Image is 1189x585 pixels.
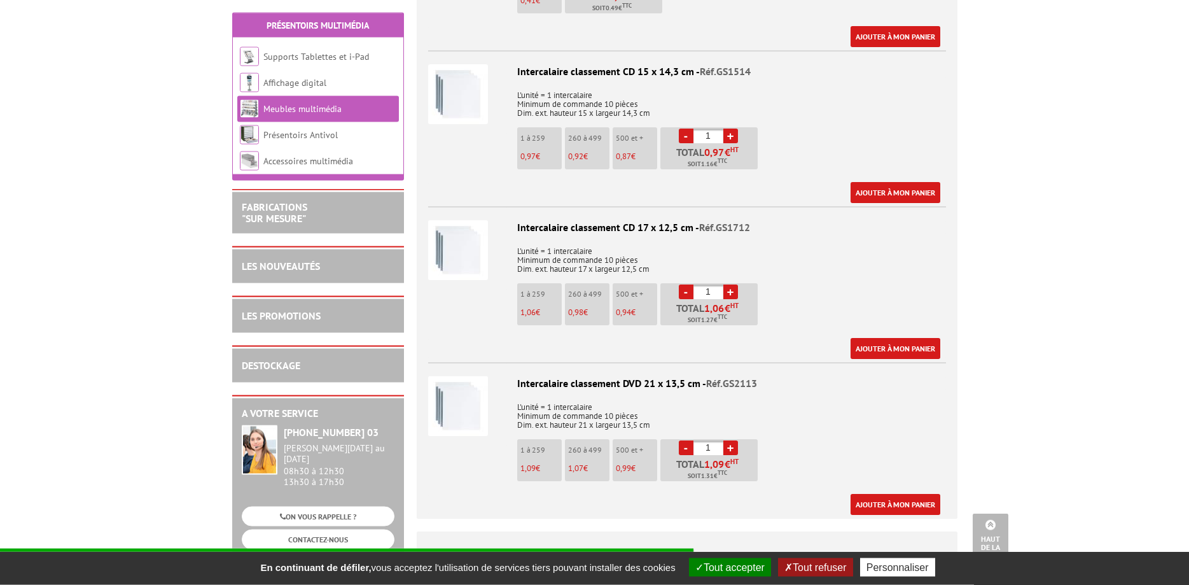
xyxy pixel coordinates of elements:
span: 0,98 [568,307,583,318]
span: 0,99 [616,463,631,474]
p: 500 et + [616,446,657,455]
strong: [PHONE_NUMBER] 03 [284,426,379,439]
img: Supports Tablettes et i-Pad [240,47,259,66]
p: € [616,152,657,161]
div: Intercalaire classement CD 17 x 12,5 cm - [428,220,946,235]
p: 1 à 259 [520,134,562,143]
span: 1,09 [704,459,725,469]
div: 08h30 à 12h30 13h30 à 17h30 [284,443,394,487]
a: + [723,441,738,455]
a: Ajouter à mon panier [851,182,940,203]
a: LES NOUVEAUTÉS [242,260,320,272]
sup: TTC [718,469,727,476]
p: 500 et + [616,134,657,143]
span: € [704,147,739,157]
span: € [704,459,739,469]
span: 0,94 [616,307,631,318]
span: 1.16 [701,159,714,169]
strong: En continuant de défiler, [260,562,371,573]
p: 260 à 499 [568,134,609,143]
p: € [568,464,609,473]
a: Ajouter à mon panier [851,494,940,515]
a: Meubles multimédia [263,103,342,115]
p: 260 à 499 [568,290,609,299]
img: Accessoires multimédia [240,152,259,171]
a: Haut de la page [973,514,1008,566]
span: 1,07 [568,463,583,474]
p: L'unité = 1 intercalaire Minimum de commande 10 pièces Dim. ext. hauteur 17 x largeur 12,5 cm [428,238,946,274]
span: Réf.GS1712 [699,221,750,234]
p: € [616,308,657,317]
p: L'unité = 1 intercalaire Minimum de commande 10 pièces Dim. ext. hauteur 21 x largeur 13,5 cm [428,394,946,430]
span: Soit € [688,315,727,325]
img: Intercalaire classement DVD 21 x 13,5 cm [428,376,488,436]
a: ON VOUS RAPPELLE ? [242,507,394,526]
a: Présentoirs Multimédia [267,20,369,31]
a: CONTACTEZ-NOUS [242,530,394,549]
a: Accessoires multimédia [263,155,353,167]
span: 1,09 [520,463,536,474]
p: L'unité = 1 intercalaire Minimum de commande 10 pièces Dim. ext. hauteur 15 x largeur 14,3 cm [428,82,946,118]
img: Affichage digital [240,73,259,92]
a: - [679,285,693,299]
a: + [723,129,738,143]
span: 0,97 [704,147,725,157]
button: Tout accepter [689,558,771,577]
h2: A votre service [242,408,394,419]
p: € [520,308,562,317]
div: [PERSON_NAME][DATE] au [DATE] [284,443,394,465]
button: Tout refuser [778,558,852,577]
p: Total [664,303,758,325]
span: Réf.GS1514 [700,65,751,78]
a: - [679,441,693,455]
a: DESTOCKAGE [242,359,300,372]
sup: TTC [718,313,727,320]
span: 1.31 [701,471,714,481]
p: 1 à 259 [520,290,562,299]
a: Ajouter à mon panier [851,26,940,47]
a: Supports Tablettes et i-Pad [263,51,369,62]
span: 0,87 [616,151,631,162]
img: widget-service.jpg [242,425,277,475]
span: 0.49 [606,3,618,13]
p: 260 à 499 [568,446,609,455]
p: 1 à 259 [520,446,562,455]
a: + [723,285,738,299]
img: Intercalaire classement CD 17 x 12,5 cm [428,220,488,280]
p: € [520,464,562,473]
span: Réf.GS2113 [706,377,757,390]
img: Intercalaire classement CD 15 x 14,3 cm [428,64,488,124]
p: 500 et + [616,290,657,299]
sup: HT [730,145,739,154]
sup: TTC [718,157,727,164]
span: 1,06 [520,307,536,318]
a: FABRICATIONS"Sur Mesure" [242,201,307,225]
p: € [568,152,609,161]
button: Personnaliser (fenêtre modale) [860,558,935,577]
p: € [616,464,657,473]
p: Total [664,147,758,169]
a: Ajouter à mon panier [851,338,940,359]
sup: HT [730,457,739,466]
p: € [568,308,609,317]
span: Soit € [688,471,727,481]
a: LES PROMOTIONS [242,309,321,322]
span: 1,06 [704,303,725,313]
a: - [679,129,693,143]
div: Intercalaire classement CD 15 x 14,3 cm - [428,64,946,79]
p: € [520,152,562,161]
div: Intercalaire classement DVD 21 x 13,5 cm - [428,376,946,391]
span: Soit € [592,3,632,13]
span: 1.27 [701,315,714,325]
span: 0,92 [568,151,583,162]
img: Meubles multimédia [240,99,259,118]
a: Affichage digital [263,77,326,88]
span: Soit € [688,159,727,169]
img: Présentoirs Antivol [240,125,259,144]
span: € [704,303,739,313]
sup: HT [730,301,739,310]
span: 0,97 [520,151,536,162]
span: vous acceptez l'utilisation de services tiers pouvant installer des cookies [254,562,681,573]
sup: TTC [622,2,632,9]
p: Total [664,459,758,481]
